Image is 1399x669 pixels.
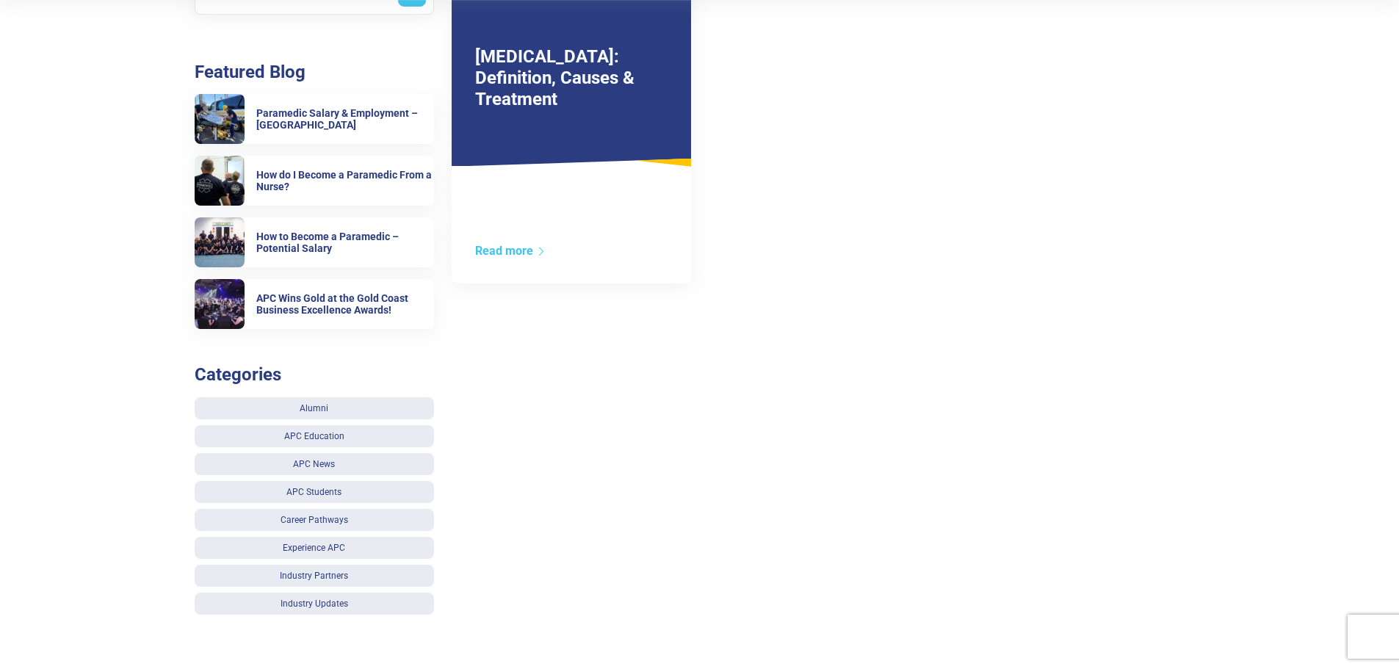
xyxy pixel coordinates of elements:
img: Paramedic Salary & Employment – Queensland [195,94,245,144]
a: How do I Become a Paramedic From a Nurse? How do I Become a Paramedic From a Nurse? [195,156,434,206]
a: Experience APC [195,537,434,559]
a: APC Wins Gold at the Gold Coast Business Excellence Awards! APC Wins Gold at the Gold Coast Busin... [195,279,434,329]
a: APC Students [195,481,434,503]
h6: Paramedic Salary & Employment – [GEOGRAPHIC_DATA] [256,107,434,132]
a: How to Become a Paramedic – Potential Salary How to Become a Paramedic – Potential Salary [195,217,434,267]
img: APC Wins Gold at the Gold Coast Business Excellence Awards! [195,279,245,329]
h3: Featured Blog [195,62,434,83]
a: APC Education [195,425,434,447]
a: Career Pathways [195,509,434,531]
a: Alumni [195,397,434,419]
img: How to Become a Paramedic – Potential Salary [195,217,245,267]
a: Industry Partners [195,565,434,587]
h3: Categories [195,364,434,386]
img: How do I Become a Paramedic From a Nurse? [195,156,245,206]
a: APC News [195,453,434,475]
h6: How to Become a Paramedic – Potential Salary [256,231,434,256]
a: Industry Updates [195,593,434,615]
h6: APC Wins Gold at the Gold Coast Business Excellence Awards! [256,292,434,317]
h6: How do I Become a Paramedic From a Nurse? [256,169,434,194]
a: [MEDICAL_DATA]: Definition, Causes & Treatment [475,46,635,109]
a: Read more [475,244,546,258]
a: Paramedic Salary & Employment – Queensland Paramedic Salary & Employment – [GEOGRAPHIC_DATA] [195,94,434,144]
